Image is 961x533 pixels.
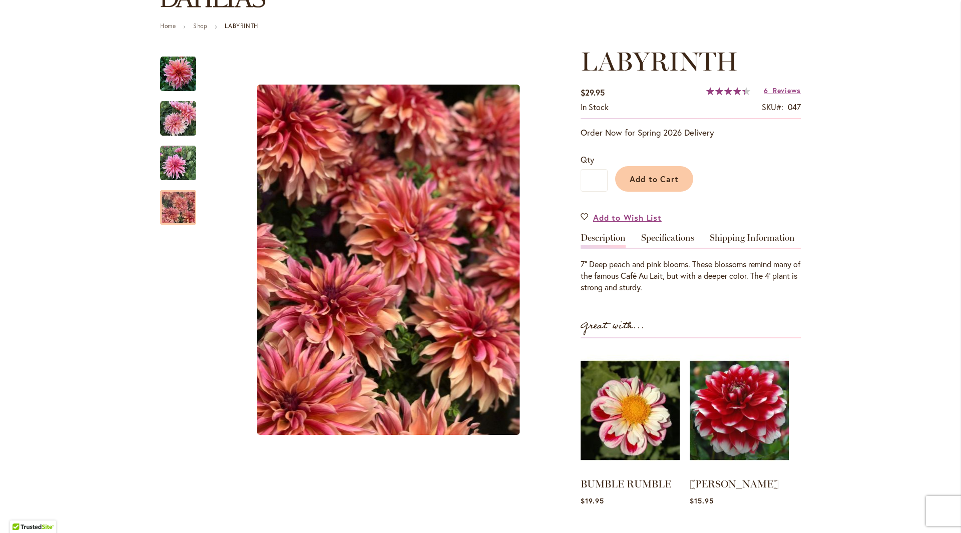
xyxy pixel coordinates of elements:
span: In stock [581,102,609,112]
img: Labyrinth [160,101,196,137]
div: 047 [788,102,801,113]
div: Detailed Product Info [581,233,801,293]
img: BUMBLE RUMBLE [581,348,680,472]
a: Shipping Information [710,233,795,248]
span: $15.95 [690,496,714,505]
span: $19.95 [581,496,604,505]
a: Add to Wish List [581,212,662,223]
img: ZAKARY ROBERT [690,348,789,472]
a: 6 Reviews [764,86,801,95]
a: Description [581,233,626,248]
div: Labyrinth [206,47,571,473]
div: Labyrinth [160,180,196,225]
p: Order Now for Spring 2026 Delivery [581,127,801,139]
div: Labyrinth [160,91,206,136]
span: LABYRINTH [581,46,738,77]
span: Qty [581,154,594,165]
a: Shop [193,22,207,30]
iframe: Launch Accessibility Center [8,497,36,525]
span: Reviews [773,86,801,95]
strong: LABYRINTH [225,22,258,30]
div: Labyrinth [160,47,206,91]
a: Specifications [641,233,694,248]
span: Add to Cart [630,174,679,184]
span: 6 [764,86,768,95]
div: 7” Deep peach and pink blooms. These blossoms remind many of the famous Café Au Lait, but with a ... [581,259,801,293]
div: Product Images [206,47,617,473]
a: [PERSON_NAME] [690,478,779,490]
span: $29.95 [581,87,605,98]
img: Labyrinth [160,145,196,181]
img: Labyrinth [160,56,196,92]
div: LabyrinthLabyrinthLabyrinth [206,47,571,473]
div: Availability [581,102,609,113]
a: Home [160,22,176,30]
span: Add to Wish List [593,212,662,223]
img: Labyrinth [257,85,520,435]
div: 87% [706,87,750,95]
strong: Great with... [581,318,645,334]
a: BUMBLE RUMBLE [581,478,671,490]
button: Add to Cart [615,166,693,192]
div: Labyrinth [160,136,206,180]
strong: SKU [762,102,783,112]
